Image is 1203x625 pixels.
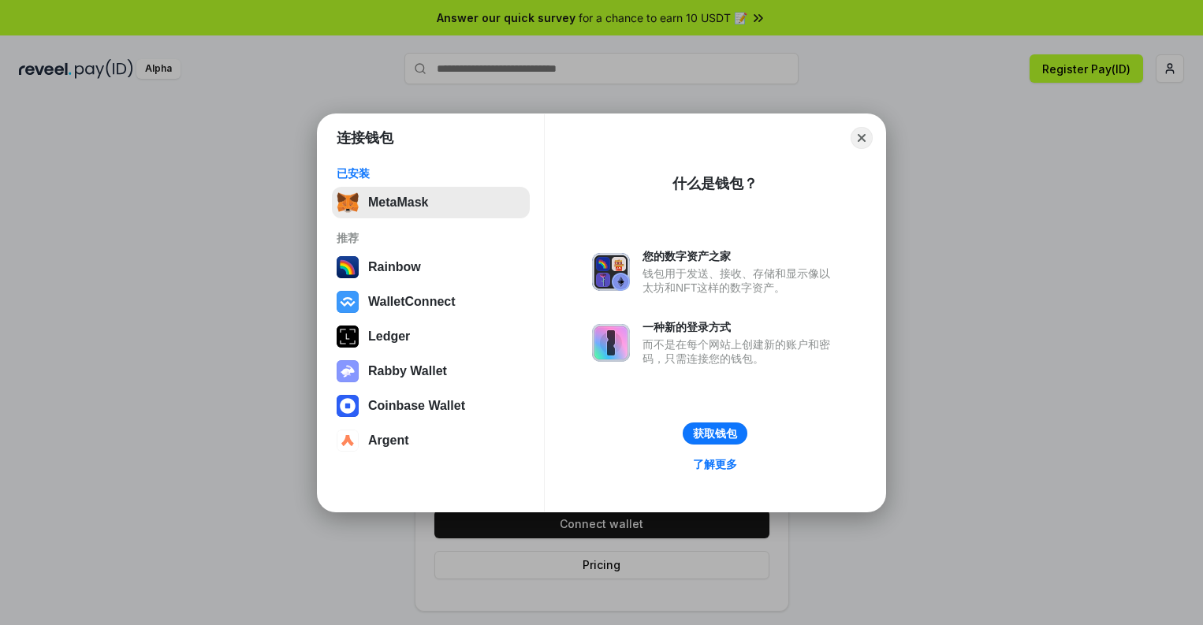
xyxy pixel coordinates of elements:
button: Rabby Wallet [332,355,530,387]
button: Coinbase Wallet [332,390,530,422]
img: svg+xml,%3Csvg%20width%3D%2228%22%20height%3D%2228%22%20viewBox%3D%220%200%2028%2028%22%20fill%3D... [337,430,359,452]
div: 获取钱包 [693,426,737,441]
div: Rainbow [368,260,421,274]
img: svg+xml,%3Csvg%20fill%3D%22none%22%20height%3D%2233%22%20viewBox%3D%220%200%2035%2033%22%20width%... [337,192,359,214]
div: Argent [368,433,409,448]
button: 获取钱包 [683,422,747,445]
button: Argent [332,425,530,456]
img: svg+xml,%3Csvg%20width%3D%2228%22%20height%3D%2228%22%20viewBox%3D%220%200%2028%2028%22%20fill%3D... [337,395,359,417]
h1: 连接钱包 [337,128,393,147]
div: 钱包用于发送、接收、存储和显示像以太坊和NFT这样的数字资产。 [642,266,838,295]
button: Rainbow [332,251,530,283]
div: 什么是钱包？ [672,174,758,193]
div: 您的数字资产之家 [642,249,838,263]
div: 推荐 [337,231,525,245]
div: MetaMask [368,195,428,210]
div: 而不是在每个网站上创建新的账户和密码，只需连接您的钱包。 [642,337,838,366]
div: Ledger [368,329,410,344]
button: MetaMask [332,187,530,218]
img: svg+xml,%3Csvg%20xmlns%3D%22http%3A%2F%2Fwww.w3.org%2F2000%2Fsvg%22%20width%3D%2228%22%20height%3... [337,326,359,348]
img: svg+xml,%3Csvg%20xmlns%3D%22http%3A%2F%2Fwww.w3.org%2F2000%2Fsvg%22%20fill%3D%22none%22%20viewBox... [337,360,359,382]
button: WalletConnect [332,286,530,318]
div: 已安装 [337,166,525,180]
img: svg+xml,%3Csvg%20width%3D%2228%22%20height%3D%2228%22%20viewBox%3D%220%200%2028%2028%22%20fill%3D... [337,291,359,313]
button: Close [851,127,873,149]
img: svg+xml,%3Csvg%20xmlns%3D%22http%3A%2F%2Fwww.w3.org%2F2000%2Fsvg%22%20fill%3D%22none%22%20viewBox... [592,253,630,291]
div: 一种新的登录方式 [642,320,838,334]
button: Ledger [332,321,530,352]
img: svg+xml,%3Csvg%20xmlns%3D%22http%3A%2F%2Fwww.w3.org%2F2000%2Fsvg%22%20fill%3D%22none%22%20viewBox... [592,324,630,362]
img: svg+xml,%3Csvg%20width%3D%22120%22%20height%3D%22120%22%20viewBox%3D%220%200%20120%20120%22%20fil... [337,256,359,278]
a: 了解更多 [683,454,747,474]
div: Rabby Wallet [368,364,447,378]
div: Coinbase Wallet [368,399,465,413]
div: 了解更多 [693,457,737,471]
div: WalletConnect [368,295,456,309]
